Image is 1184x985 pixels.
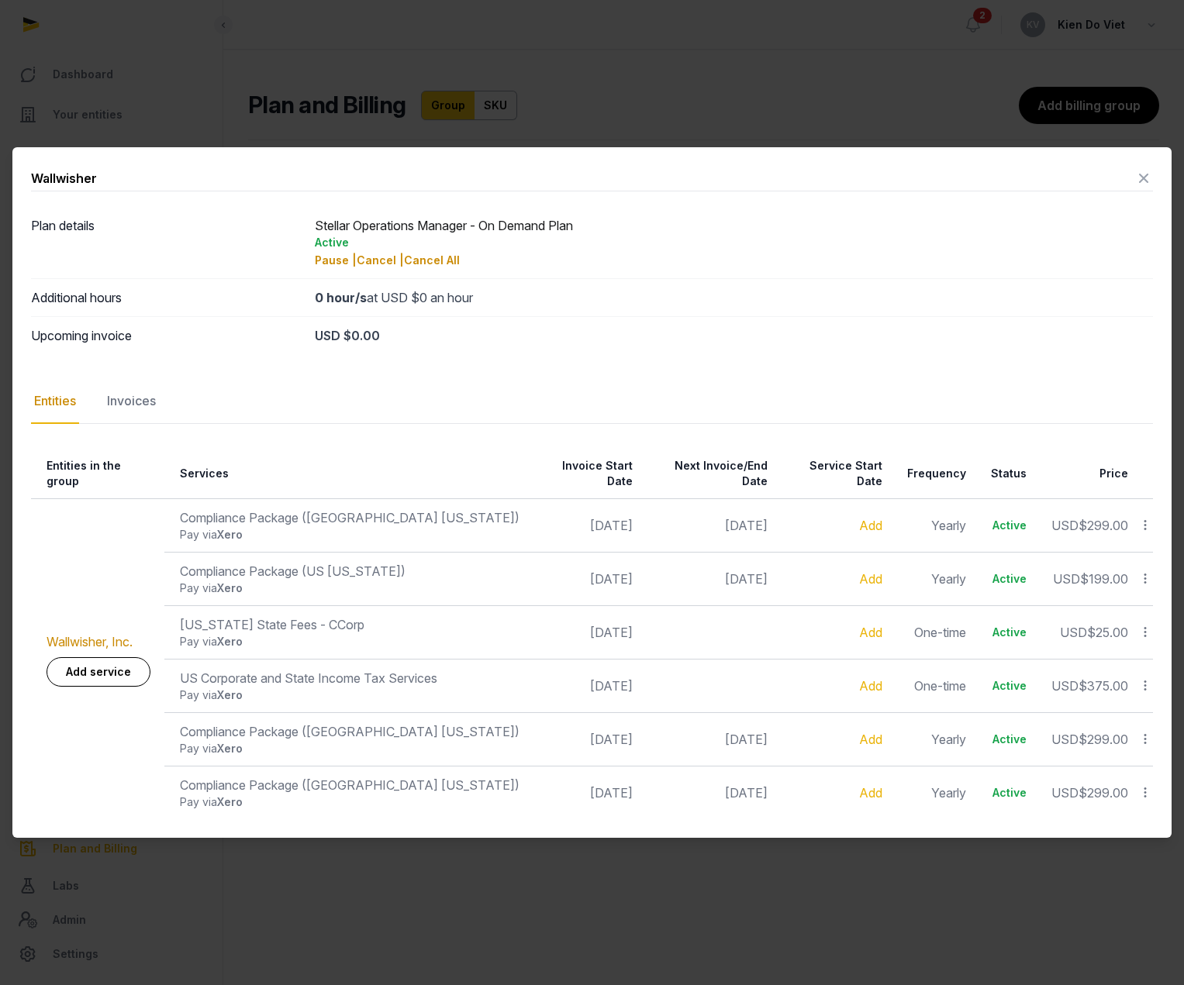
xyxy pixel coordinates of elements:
span: $25.00 [1087,625,1128,640]
span: Xero [217,528,243,541]
div: Wallwisher [31,169,97,188]
div: Invoices [104,379,159,424]
span: [DATE] [725,518,768,533]
span: USD [1060,625,1087,640]
a: Wallwisher, Inc. [47,634,133,649]
div: Compliance Package (US [US_STATE]) [180,562,520,580]
th: Status [975,449,1036,499]
a: Add [859,518,882,533]
div: US Corporate and State Income Tax Services [180,669,520,687]
span: Cancel All [404,253,460,267]
th: Entities in the group [31,449,164,499]
th: Invoice Start Date [529,449,641,499]
th: Frequency [892,449,975,499]
div: Pay via [180,634,520,649]
span: USD [1051,732,1079,747]
span: Pause | [315,253,357,267]
span: $375.00 [1079,678,1128,694]
th: Next Invoice/End Date [642,449,777,499]
th: Services [164,449,529,499]
div: Active [991,678,1027,694]
div: Compliance Package ([GEOGRAPHIC_DATA] [US_STATE]) [180,722,520,741]
td: One-time [892,660,975,713]
div: Compliance Package ([GEOGRAPHIC_DATA] [US_STATE]) [180,776,520,794]
span: $299.00 [1079,785,1128,801]
dt: Additional hours [31,288,302,307]
th: Service Start Date [777,449,892,499]
td: [DATE] [529,660,641,713]
div: Pay via [180,794,520,810]
span: $199.00 [1080,571,1128,587]
a: Add [859,625,882,640]
td: [DATE] [529,606,641,660]
strong: 0 hour/s [315,290,367,305]
span: [DATE] [725,785,768,801]
span: USD [1053,571,1080,587]
a: Add service [47,657,150,687]
span: Xero [217,581,243,594]
span: Cancel | [357,253,404,267]
div: [US_STATE] State Fees - CCorp [180,615,520,634]
nav: Tabs [31,379,1153,424]
span: $299.00 [1079,518,1128,533]
span: USD [1051,518,1079,533]
td: Yearly [892,713,975,766]
td: One-time [892,606,975,660]
a: Add [859,571,882,587]
span: USD [1051,678,1079,694]
td: Yearly [892,499,975,553]
a: Add [859,732,882,747]
span: Xero [217,795,243,808]
td: Yearly [892,553,975,606]
a: Add [859,785,882,801]
div: Entities [31,379,79,424]
div: Active [991,785,1027,801]
th: Price [1036,449,1137,499]
span: Xero [217,635,243,648]
span: [DATE] [725,571,768,587]
td: [DATE] [529,499,641,553]
div: Pay via [180,527,520,542]
span: [DATE] [725,732,768,747]
div: Stellar Operations Manager - On Demand Plan [315,216,1153,269]
div: Active [315,235,1153,250]
div: Pay via [180,580,520,596]
td: [DATE] [529,713,641,766]
span: $299.00 [1079,732,1128,747]
td: [DATE] [529,553,641,606]
div: Pay via [180,687,520,703]
div: at USD $0 an hour [315,288,1153,307]
span: USD [1051,785,1079,801]
div: Compliance Package ([GEOGRAPHIC_DATA] [US_STATE]) [180,508,520,527]
dt: Plan details [31,216,302,269]
div: Active [991,571,1027,587]
span: Xero [217,688,243,701]
dt: Upcoming invoice [31,326,302,345]
td: [DATE] [529,766,641,820]
div: Active [991,625,1027,640]
div: Pay via [180,741,520,756]
div: USD $0.00 [315,326,1153,345]
div: Active [991,732,1027,747]
div: Active [991,518,1027,533]
td: Yearly [892,766,975,820]
span: Xero [217,742,243,755]
a: Add [859,678,882,694]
